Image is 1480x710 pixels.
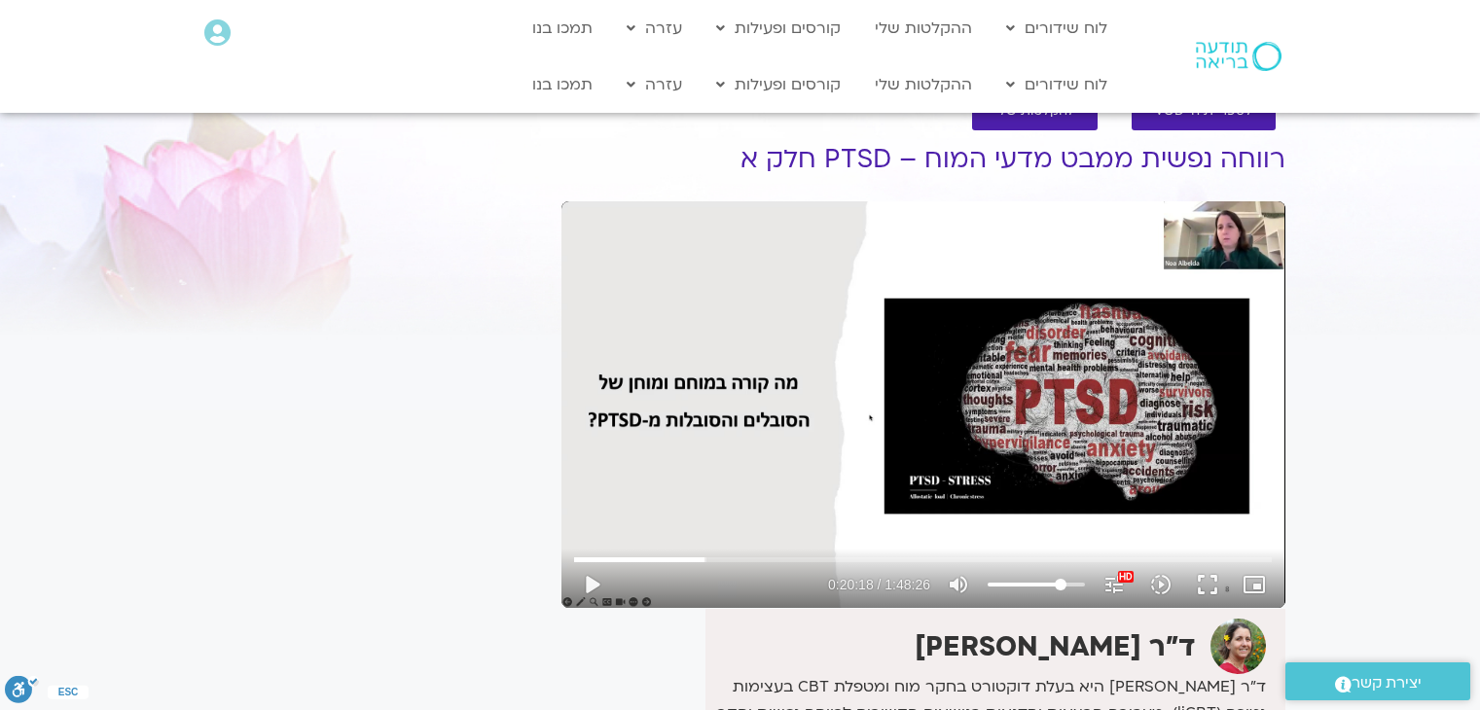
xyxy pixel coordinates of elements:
[523,10,602,47] a: תמכו בנו
[561,145,1285,174] h1: רווחה נפשית ממבט מדעי המוח – PTSD חלק א
[915,628,1196,665] strong: ד"ר [PERSON_NAME]
[996,66,1117,103] a: לוח שידורים
[1210,619,1266,674] img: ד"ר נועה אלבלדה
[1155,104,1252,119] span: לספריית ה-VOD
[523,66,602,103] a: תמכו בנו
[706,66,850,103] a: קורסים ופעילות
[706,10,850,47] a: קורסים ופעילות
[1285,662,1470,700] a: יצירת קשר
[617,66,692,103] a: עזרה
[865,10,982,47] a: ההקלטות שלי
[996,10,1117,47] a: לוח שידורים
[1352,670,1422,696] span: יצירת קשר
[865,66,982,103] a: ההקלטות שלי
[1196,42,1281,71] img: תודעה בריאה
[617,10,692,47] a: עזרה
[995,104,1074,119] span: להקלטות שלי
